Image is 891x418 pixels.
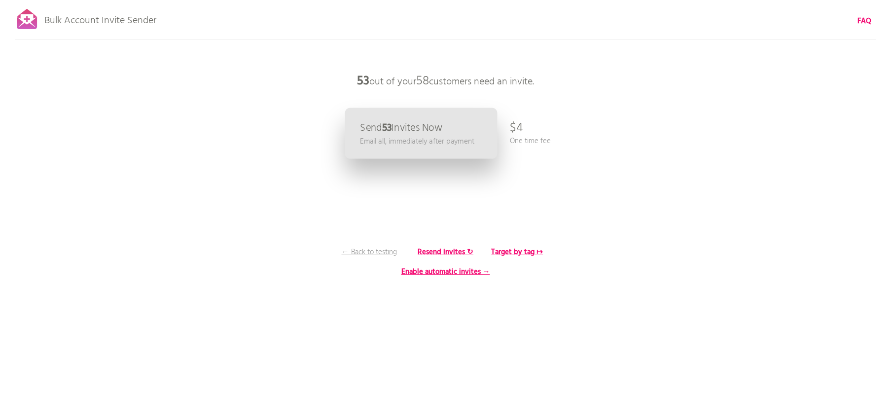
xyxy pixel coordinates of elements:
b: Resend invites ↻ [418,246,473,258]
a: Send53Invites Now Email all, immediately after payment [345,108,497,159]
p: out of your customers need an invite. [298,67,594,96]
p: Bulk Account Invite Sender [44,6,156,31]
p: ← Back to testing [332,247,406,258]
p: $4 [510,114,523,143]
p: Email all, immediately after payment [360,136,474,147]
b: Target by tag ↦ [491,246,543,258]
span: 58 [416,72,429,91]
b: FAQ [857,15,871,27]
p: One time fee [510,136,551,147]
b: 53 [382,120,392,136]
b: Enable automatic invites → [401,266,490,278]
p: Send Invites Now [360,123,442,133]
a: FAQ [857,16,871,27]
b: 53 [357,72,369,91]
